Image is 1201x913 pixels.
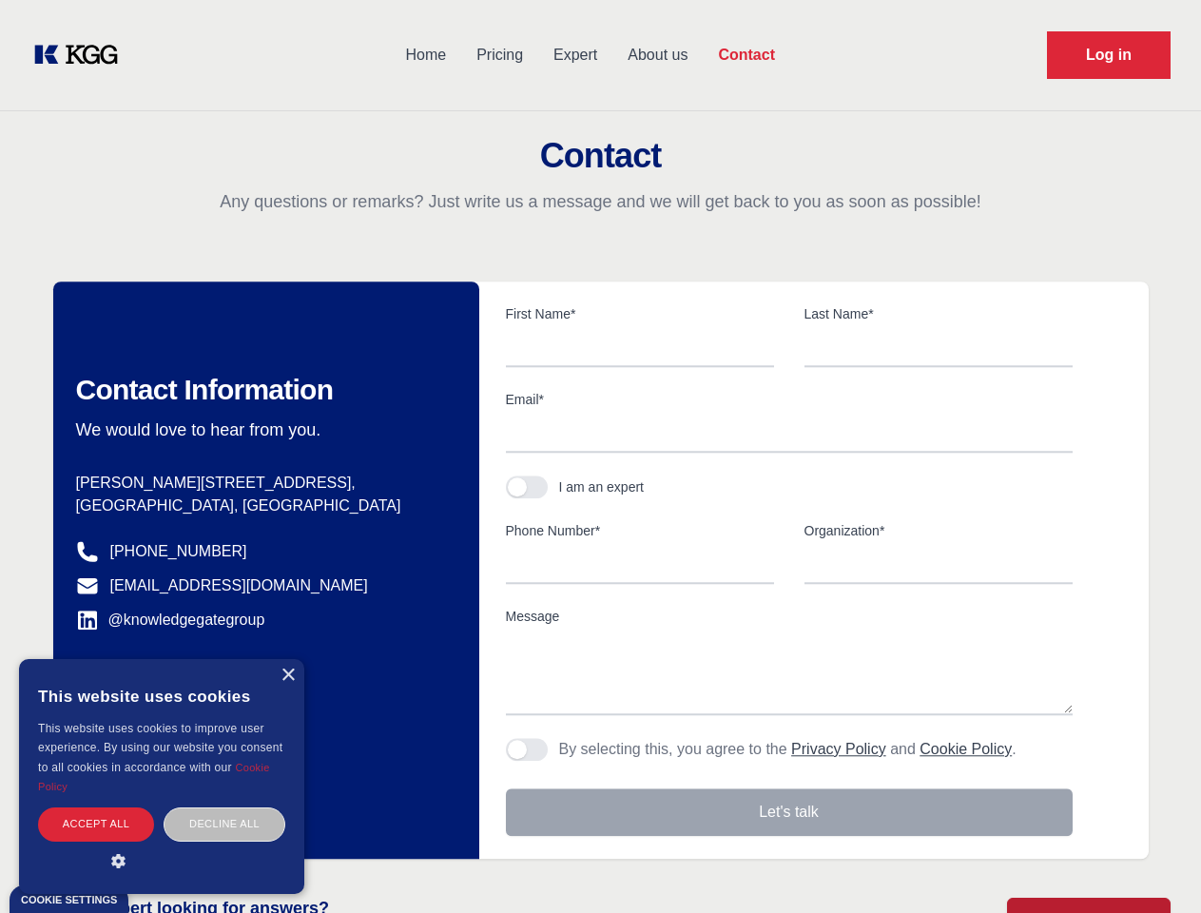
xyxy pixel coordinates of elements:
[390,30,461,80] a: Home
[1047,31,1171,79] a: Request Demo
[281,669,295,683] div: Close
[38,807,154,841] div: Accept all
[506,390,1073,409] label: Email*
[506,521,774,540] label: Phone Number*
[920,741,1012,757] a: Cookie Policy
[21,895,117,905] div: Cookie settings
[506,607,1073,626] label: Message
[110,574,368,597] a: [EMAIL_ADDRESS][DOMAIN_NAME]
[38,762,270,792] a: Cookie Policy
[38,673,285,719] div: This website uses cookies
[110,540,247,563] a: [PHONE_NUMBER]
[76,418,449,441] p: We would love to hear from you.
[559,738,1017,761] p: By selecting this, you agree to the and .
[76,472,449,495] p: [PERSON_NAME][STREET_ADDRESS],
[506,788,1073,836] button: Let's talk
[23,137,1178,175] h2: Contact
[76,495,449,517] p: [GEOGRAPHIC_DATA], [GEOGRAPHIC_DATA]
[38,722,282,774] span: This website uses cookies to improve user experience. By using our website you consent to all coo...
[1106,822,1201,913] iframe: Chat Widget
[76,609,265,631] a: @knowledgegategroup
[30,40,133,70] a: KOL Knowledge Platform: Talk to Key External Experts (KEE)
[703,30,790,80] a: Contact
[804,304,1073,323] label: Last Name*
[506,304,774,323] label: First Name*
[612,30,703,80] a: About us
[461,30,538,80] a: Pricing
[559,477,645,496] div: I am an expert
[538,30,612,80] a: Expert
[23,190,1178,213] p: Any questions or remarks? Just write us a message and we will get back to you as soon as possible!
[76,373,449,407] h2: Contact Information
[791,741,886,757] a: Privacy Policy
[164,807,285,841] div: Decline all
[804,521,1073,540] label: Organization*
